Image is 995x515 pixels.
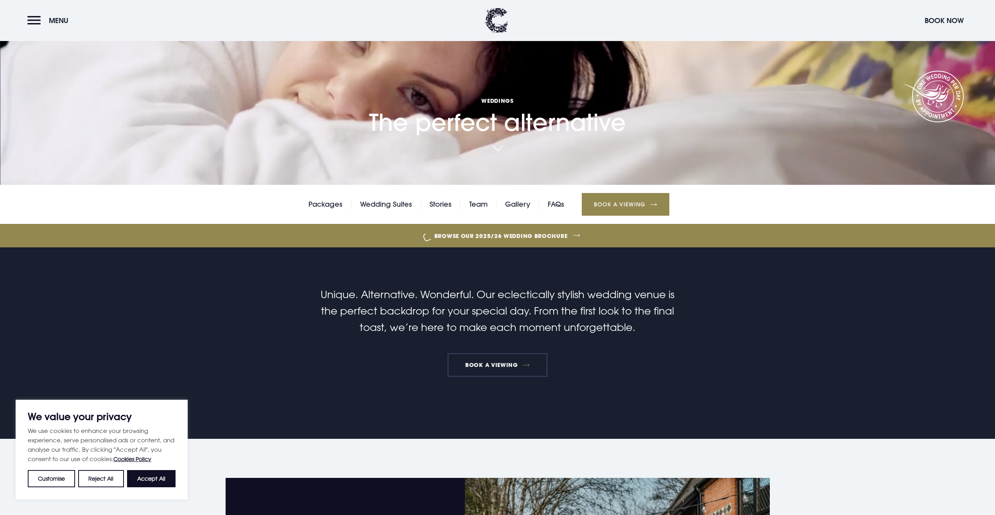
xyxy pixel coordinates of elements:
button: Book Now [921,12,968,29]
button: Reject All [78,470,124,487]
h1: The perfect alternative [369,34,626,136]
a: FAQs [548,198,564,210]
span: Menu [49,16,68,25]
p: Unique. Alternative. Wonderful. Our eclectically stylish wedding venue is the perfect backdrop fo... [311,286,683,336]
button: Menu [27,12,72,29]
a: Team [469,198,488,210]
a: Wedding Suites [360,198,412,210]
span: Weddings [369,97,626,104]
a: Gallery [505,198,530,210]
p: We value your privacy [28,412,176,421]
button: Accept All [127,470,176,487]
a: Book a Viewing [582,193,669,216]
img: Clandeboye Lodge [485,8,508,33]
a: Cookies Policy [113,456,151,462]
a: Book a viewing [448,353,548,377]
a: Packages [308,198,342,210]
div: We value your privacy [16,400,188,499]
a: Stories [430,198,452,210]
p: We use cookies to enhance your browsing experience, serve personalised ads or content, and analys... [28,426,176,464]
button: Customise [28,470,75,487]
